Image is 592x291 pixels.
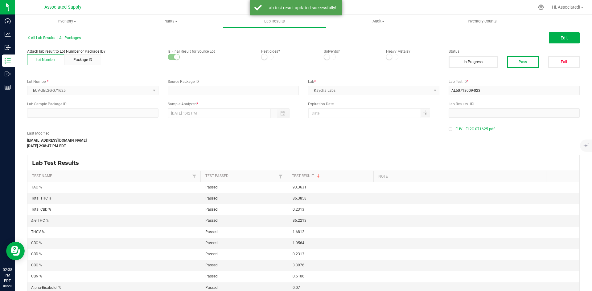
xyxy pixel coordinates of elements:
span: Passed [205,207,218,212]
button: Package ID [64,54,101,65]
span: Passed [205,218,218,223]
a: Filter [191,172,198,180]
label: Lab [308,79,439,84]
span: CBD % [31,252,42,256]
span: 93.3631 [293,185,306,189]
label: Source Package ID [168,79,299,84]
span: EUV-JEL2G-071625.pdf [455,124,495,134]
span: Associated Supply [44,5,81,10]
span: 1.6812 [293,230,304,234]
button: In Progress [449,56,498,68]
span: 86.2213 [293,218,306,223]
span: Passed [205,252,218,256]
span: 86.3858 [293,196,306,200]
span: All Packages [59,36,81,40]
label: Lot Number [27,79,158,84]
label: Status [449,49,580,54]
span: CBN % [31,274,42,278]
inline-svg: Inbound [5,44,11,51]
span: Lab Results [256,18,293,24]
p: 08/20 [3,284,12,288]
button: Edit [549,32,580,43]
strong: [EMAIL_ADDRESS][DOMAIN_NAME] [27,138,87,143]
label: Lab Test ID [449,79,580,84]
span: Passed [205,241,218,245]
a: Test ResultSortable [292,174,371,179]
span: Total CBD % [31,207,51,212]
inline-svg: Inventory [5,58,11,64]
span: 1.0564 [293,241,304,245]
p: Attach lab result to Lot Number or Package ID? [27,49,158,54]
a: Inventory Counts [430,15,534,28]
a: Test PassedSortable [205,174,277,179]
th: Note [373,171,546,182]
span: CBG % [31,263,42,267]
inline-svg: Reports [5,84,11,90]
strong: [DATE] 2:38:47 PM EDT [27,144,66,148]
label: Lab Results URL [449,101,580,107]
div: Lab test result updated successfully! [265,5,338,11]
span: Δ-9 THC % [31,218,49,223]
span: Passed [205,274,218,278]
span: 0.6106 [293,274,304,278]
span: All Lab Results [27,36,55,40]
a: Plants [119,15,223,28]
span: 3.3976 [293,263,304,267]
span: Audit [327,18,430,24]
span: Passed [205,230,218,234]
label: Last Modified [27,131,123,136]
span: Hi, Associated! [552,5,580,10]
span: Inventory [15,18,119,24]
p: Solvents? [324,49,377,54]
p: Is Final Result for Source Lot [168,49,252,54]
iframe: Resource center [6,242,25,260]
a: Audit [327,15,430,28]
span: Inventory Counts [459,18,505,24]
button: Pass [507,56,539,68]
p: Heavy Metals? [386,49,439,54]
a: Test NameSortable [32,174,190,179]
inline-svg: Analytics [5,31,11,37]
span: CBC % [31,241,42,245]
a: Lab Results [223,15,327,28]
inline-svg: Dashboard [5,18,11,24]
span: | [57,36,58,40]
span: 0.2313 [293,252,304,256]
inline-svg: Outbound [5,71,11,77]
span: Alpha-Bisabolol % [31,285,61,290]
label: Lab Sample Package ID [27,101,158,107]
span: 0.07 [293,285,300,290]
span: Total THC % [31,196,51,200]
span: Passed [205,196,218,200]
div: Manage settings [537,4,545,10]
button: Lot Number [27,54,64,65]
span: THCV % [31,230,45,234]
span: 0.2313 [293,207,304,212]
label: Sample Analyzed [168,101,299,107]
span: Passed [205,185,218,189]
p: 02:38 PM EDT [3,267,12,284]
span: TAC % [31,185,42,189]
span: Edit [561,35,568,40]
span: Sortable [316,174,321,179]
span: Plants [119,18,222,24]
p: Pesticides? [261,49,314,54]
span: Passed [205,263,218,267]
a: Inventory [15,15,119,28]
a: Filter [277,172,284,180]
span: Passed [205,285,218,290]
span: Lab Test Results [32,160,84,166]
button: Fail [548,56,580,68]
label: Expiration Date [308,101,439,107]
